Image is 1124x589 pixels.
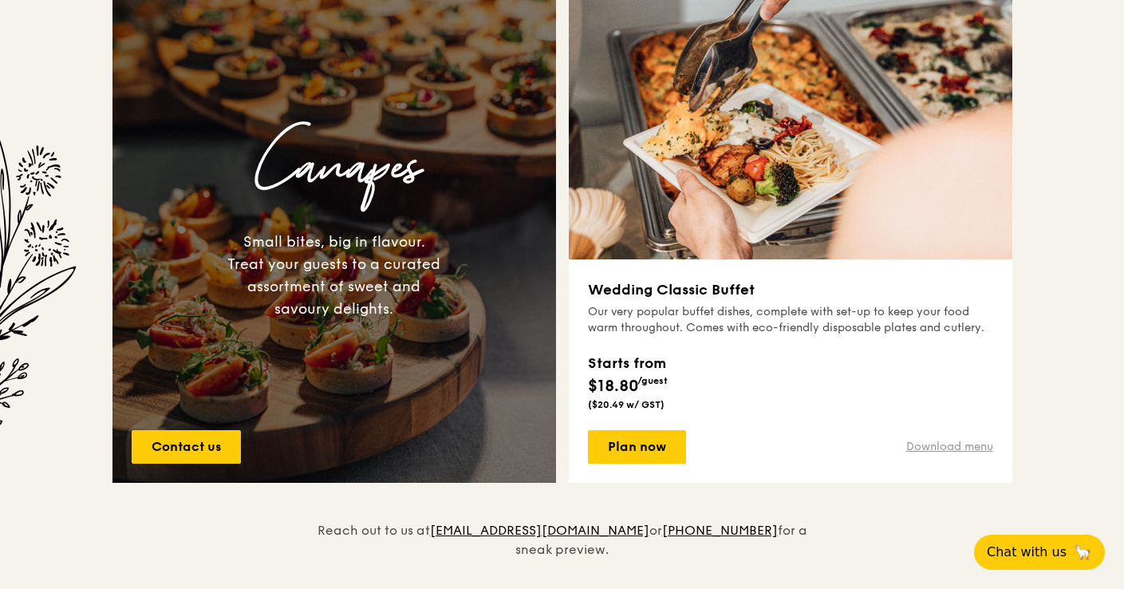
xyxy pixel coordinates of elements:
div: Our very popular buffet dishes, complete with set-up to keep your food warm throughout. Comes wit... [588,304,993,336]
button: Chat with us🦙 [974,535,1105,570]
span: Chat with us [987,543,1067,562]
a: Download menu [906,439,993,455]
h3: Wedding Classic Buffet [588,279,993,301]
div: Small bites, big in flavour. Treat your guests to a curated assortment of sweet and savoury delig... [227,231,441,320]
div: $18.80 [588,352,668,398]
a: Contact us [132,430,241,464]
div: Starts from [588,352,668,374]
div: ($20.49 w/ GST) [588,398,668,411]
a: [EMAIL_ADDRESS][DOMAIN_NAME] [430,523,649,538]
span: 🦙 [1073,543,1092,562]
a: [PHONE_NUMBER] [662,523,778,538]
span: /guest [637,375,668,386]
a: Plan now [588,430,686,464]
h3: Canapes [125,117,543,218]
div: Reach out to us at or for a sneak preview. [307,483,818,559]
